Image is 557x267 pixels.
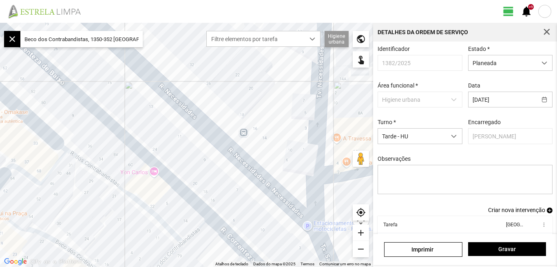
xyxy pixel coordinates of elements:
[253,262,296,266] span: Dados do mapa ©2025
[353,241,369,257] div: remove
[353,51,369,68] div: touch_app
[305,31,320,46] div: dropdown trigger
[472,246,542,252] span: Gravar
[502,5,515,18] span: view_day
[215,261,248,267] button: Atalhos de teclado
[2,256,29,267] img: Google
[6,4,90,19] img: file
[520,5,533,18] span: notifications
[378,82,418,89] label: Área funcional *
[207,31,305,46] span: Filtre elementos por tarefa
[469,55,537,70] span: Planeada
[353,225,369,241] div: add
[378,29,468,35] div: Detalhes da Ordem de Serviço
[537,55,553,70] div: dropdown trigger
[383,222,398,228] div: Tarefa
[20,31,143,47] input: Pesquise por local
[547,208,553,213] span: add
[468,82,480,89] label: Data
[353,151,369,167] button: Arraste o Pegman para o mapa para abrir o Street View
[506,222,523,228] div: [GEOGRAPHIC_DATA]
[319,262,371,266] a: Comunicar um erro no mapa
[468,119,501,125] label: Encarregado
[378,119,396,125] label: Turno *
[378,46,410,52] label: Identificador
[468,242,546,256] button: Gravar
[2,256,29,267] a: Abrir esta área no Google Maps (abre uma nova janela)
[528,4,534,10] div: +9
[446,129,462,144] div: dropdown trigger
[353,31,369,47] div: public
[378,129,446,144] span: Tarde - HU
[468,46,490,52] label: Estado *
[301,262,314,266] a: Termos (abre num novo separador)
[325,31,349,47] div: Higiene urbana
[384,242,462,257] a: Imprimir
[540,221,547,228] span: more_vert
[488,207,545,213] span: Criar nova intervenção
[378,155,411,162] label: Observações
[353,204,369,221] div: my_location
[4,31,20,47] div: close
